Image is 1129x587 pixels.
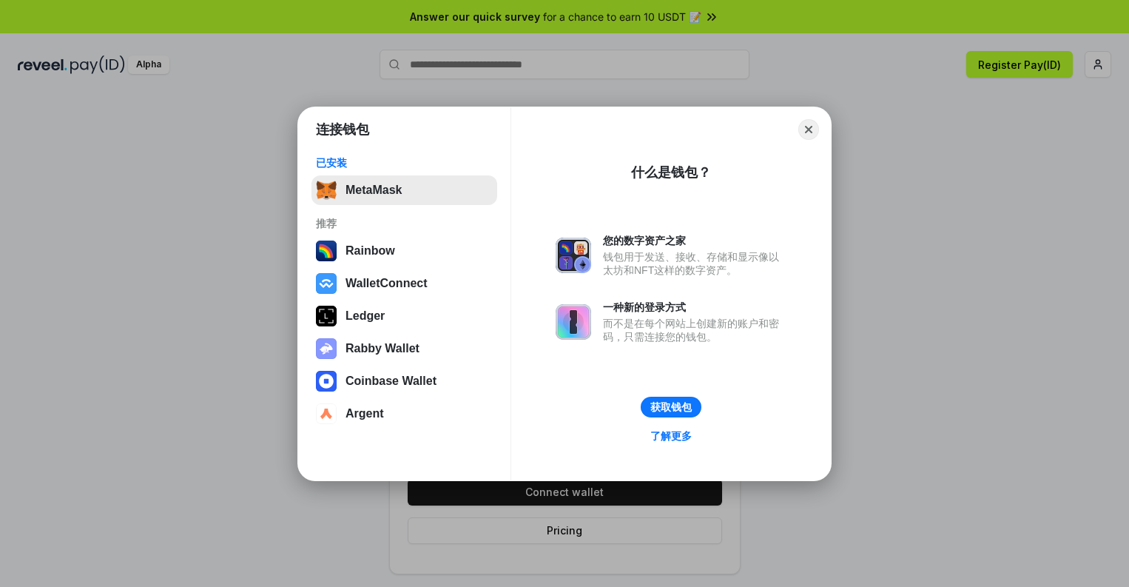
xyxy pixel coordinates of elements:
div: 一种新的登录方式 [603,301,786,314]
div: 而不是在每个网站上创建新的账户和密码，只需连接您的钱包。 [603,317,786,343]
button: Rainbow [311,236,497,266]
div: 获取钱包 [650,400,692,414]
img: svg+xml,%3Csvg%20width%3D%2228%22%20height%3D%2228%22%20viewBox%3D%220%200%2028%2028%22%20fill%3D... [316,371,337,392]
button: MetaMask [311,175,497,205]
img: svg+xml,%3Csvg%20fill%3D%22none%22%20height%3D%2233%22%20viewBox%3D%220%200%2035%2033%22%20width%... [316,180,337,201]
button: Coinbase Wallet [311,366,497,396]
img: svg+xml,%3Csvg%20xmlns%3D%22http%3A%2F%2Fwww.w3.org%2F2000%2Fsvg%22%20fill%3D%22none%22%20viewBox... [556,304,591,340]
div: Rabby Wallet [346,342,419,355]
h1: 连接钱包 [316,121,369,138]
img: svg+xml,%3Csvg%20width%3D%2228%22%20height%3D%2228%22%20viewBox%3D%220%200%2028%2028%22%20fill%3D... [316,403,337,424]
button: Rabby Wallet [311,334,497,363]
div: Rainbow [346,244,395,258]
img: svg+xml,%3Csvg%20width%3D%22120%22%20height%3D%22120%22%20viewBox%3D%220%200%20120%20120%22%20fil... [316,241,337,261]
img: svg+xml,%3Csvg%20xmlns%3D%22http%3A%2F%2Fwww.w3.org%2F2000%2Fsvg%22%20width%3D%2228%22%20height%3... [316,306,337,326]
img: svg+xml,%3Csvg%20width%3D%2228%22%20height%3D%2228%22%20viewBox%3D%220%200%2028%2028%22%20fill%3D... [316,273,337,294]
div: 了解更多 [650,429,692,443]
div: WalletConnect [346,277,428,290]
button: Argent [311,399,497,429]
img: svg+xml,%3Csvg%20xmlns%3D%22http%3A%2F%2Fwww.w3.org%2F2000%2Fsvg%22%20fill%3D%22none%22%20viewBox... [316,338,337,359]
div: 已安装 [316,156,493,170]
button: WalletConnect [311,269,497,298]
button: Close [798,119,819,140]
button: 获取钱包 [641,397,701,417]
div: Ledger [346,309,385,323]
a: 了解更多 [641,426,701,446]
div: MetaMask [346,184,402,197]
div: Coinbase Wallet [346,375,437,388]
button: Ledger [311,301,497,331]
div: 推荐 [316,217,493,230]
div: 钱包用于发送、接收、存储和显示像以太坊和NFT这样的数字资产。 [603,250,786,277]
img: svg+xml,%3Csvg%20xmlns%3D%22http%3A%2F%2Fwww.w3.org%2F2000%2Fsvg%22%20fill%3D%22none%22%20viewBox... [556,238,591,273]
div: 您的数字资产之家 [603,234,786,247]
div: Argent [346,407,384,420]
div: 什么是钱包？ [631,164,711,181]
